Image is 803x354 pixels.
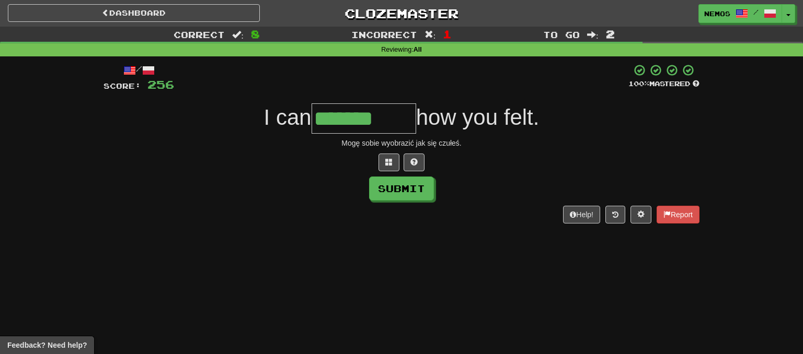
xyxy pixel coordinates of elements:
[416,105,540,129] span: how you felt.
[8,4,260,22] a: Dashboard
[251,28,260,40] span: 8
[563,206,600,223] button: Help!
[753,8,759,16] span: /
[414,46,422,53] strong: All
[543,29,580,40] span: To go
[351,29,417,40] span: Incorrect
[232,30,244,39] span: :
[404,154,425,171] button: Single letter hint - you only get 1 per sentence and score half the points! alt+h
[378,154,399,171] button: Switch sentence to multiple choice alt+p
[628,79,649,88] span: 100 %
[264,105,312,129] span: I can
[147,78,174,91] span: 256
[104,81,141,90] span: Score:
[425,30,436,39] span: :
[605,206,625,223] button: Round history (alt+y)
[698,4,782,23] a: nemos /
[369,176,434,200] button: Submit
[704,9,730,18] span: nemos
[104,138,699,148] div: Mogę sobie wyobrazić jak się czułeś.
[443,28,452,40] span: 1
[104,64,174,77] div: /
[587,30,599,39] span: :
[174,29,225,40] span: Correct
[276,4,527,22] a: Clozemaster
[657,206,699,223] button: Report
[606,28,615,40] span: 2
[7,340,87,350] span: Open feedback widget
[628,79,699,89] div: Mastered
